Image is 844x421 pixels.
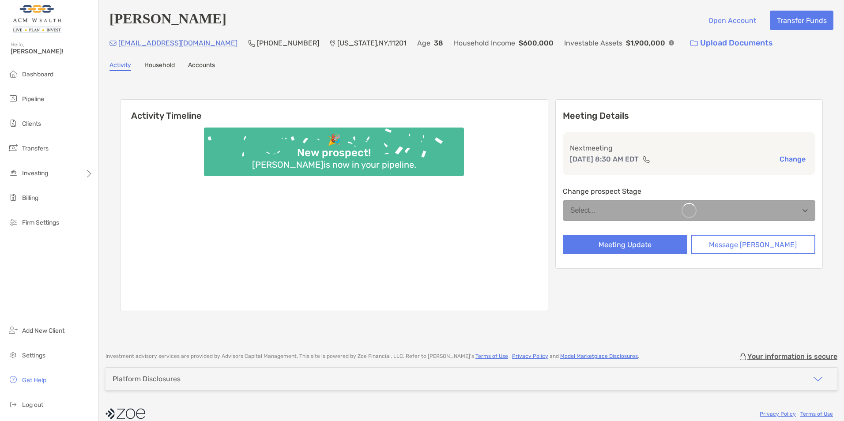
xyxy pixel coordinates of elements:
a: Terms of Use [475,353,508,359]
img: Email Icon [109,41,117,46]
p: Your information is secure [747,352,837,361]
span: Add New Client [22,327,64,335]
span: Firm Settings [22,219,59,226]
button: Change [777,154,808,164]
img: transfers icon [8,143,19,153]
a: Accounts [188,61,215,71]
a: Upload Documents [685,34,779,53]
img: get-help icon [8,374,19,385]
div: Platform Disclosures [113,375,181,383]
p: [DATE] 8:30 AM EDT [570,154,639,165]
a: Household [144,61,175,71]
p: Next meeting [570,143,808,154]
span: [PERSON_NAME]! [11,48,93,55]
p: [US_STATE] , NY , 11201 [337,38,407,49]
div: [PERSON_NAME] is now in your pipeline. [249,159,420,170]
img: Info Icon [669,40,674,45]
img: icon arrow [813,374,823,384]
a: Privacy Policy [760,411,796,417]
p: 38 [434,38,443,49]
img: Location Icon [330,40,335,47]
img: clients icon [8,118,19,128]
img: pipeline icon [8,93,19,104]
p: Change prospect Stage [563,186,815,197]
img: investing icon [8,167,19,178]
span: Settings [22,352,45,359]
img: settings icon [8,350,19,360]
button: Transfer Funds [770,11,833,30]
p: Investment advisory services are provided by Advisors Capital Management . This site is powered b... [105,353,639,360]
img: button icon [690,40,698,46]
p: Household Income [454,38,515,49]
p: Investable Assets [564,38,622,49]
span: Transfers [22,145,49,152]
a: Model Marketplace Disclosures [560,353,638,359]
img: Zoe Logo [11,4,63,35]
button: Meeting Update [563,235,687,254]
p: [PHONE_NUMBER] [257,38,319,49]
img: add_new_client icon [8,325,19,335]
span: Billing [22,194,38,202]
div: New prospect! [294,147,374,159]
p: $1,900,000 [626,38,665,49]
p: $600,000 [519,38,554,49]
img: communication type [642,156,650,163]
img: logout icon [8,399,19,410]
span: Log out [22,401,43,409]
img: dashboard icon [8,68,19,79]
span: Pipeline [22,95,44,103]
span: Get Help [22,376,46,384]
div: 🎉 [324,134,344,147]
a: Privacy Policy [512,353,548,359]
a: Terms of Use [800,411,833,417]
p: [EMAIL_ADDRESS][DOMAIN_NAME] [118,38,237,49]
span: Investing [22,169,48,177]
h6: Activity Timeline [121,100,548,121]
h4: [PERSON_NAME] [109,11,226,30]
button: Message [PERSON_NAME] [691,235,815,254]
img: billing icon [8,192,19,203]
button: Open Account [701,11,763,30]
span: Dashboard [22,71,53,78]
a: Activity [109,61,131,71]
img: firm-settings icon [8,217,19,227]
span: Clients [22,120,41,128]
p: Meeting Details [563,110,815,121]
img: Phone Icon [248,40,255,47]
p: Age [417,38,430,49]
